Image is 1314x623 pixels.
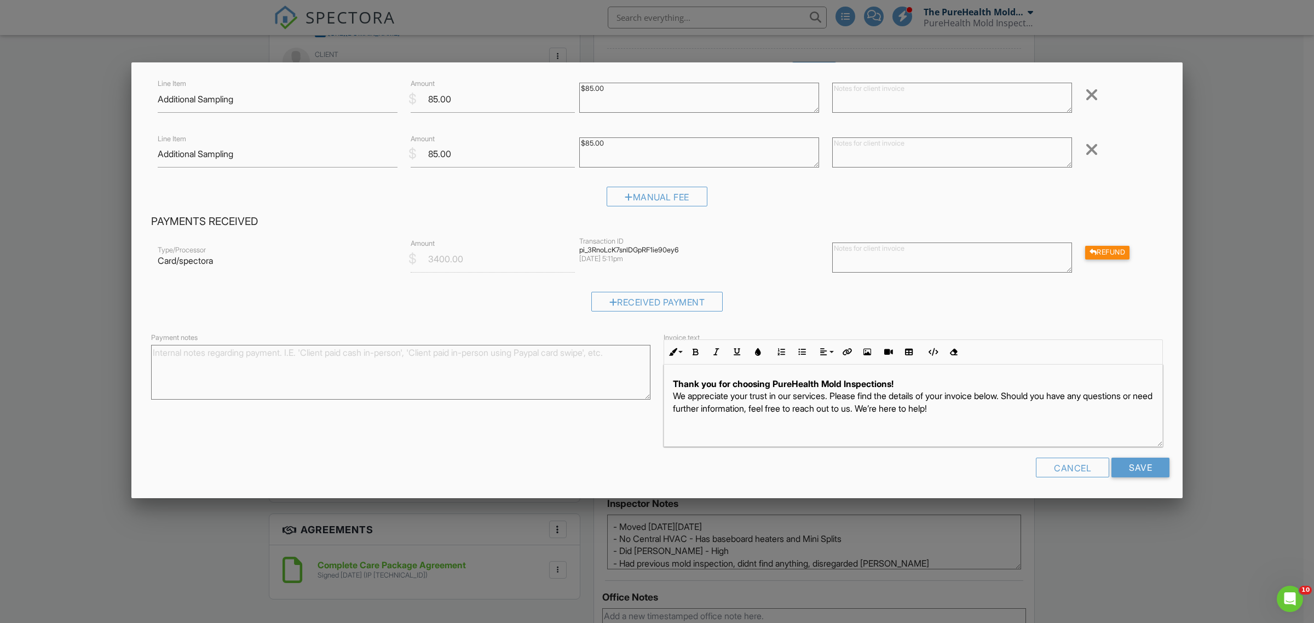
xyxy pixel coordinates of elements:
[815,342,836,362] button: Align
[408,145,417,163] div: $
[878,342,898,362] button: Insert Video
[1111,458,1169,477] input: Save
[151,215,1163,229] h4: Payments Received
[579,83,819,113] textarea: $85.00
[607,187,707,206] div: Manual Fee
[685,342,706,362] button: Bold (Ctrl+B)
[898,342,919,362] button: Insert Table
[411,134,435,144] label: Amount
[607,194,707,205] a: Manual Fee
[591,292,723,311] div: Received Payment
[579,246,819,255] div: pi_3RnoLcK7snlDGpRF1ie90ey6
[673,378,894,389] strong: Thank you for choosing PureHealth Mold Inspections!
[727,342,747,362] button: Underline (Ctrl+U)
[664,342,685,362] button: Inline Style
[158,79,186,89] label: Line Item
[579,237,819,246] div: Transaction ID
[1277,586,1303,612] iframe: Intercom live chat
[664,333,700,343] label: Invoice text
[158,246,397,255] div: Type/Processor
[579,137,819,168] textarea: $85.00
[158,255,397,267] p: Card/spectora
[1085,246,1130,259] div: Refund
[408,90,417,108] div: $
[1299,586,1312,595] span: 10
[591,299,723,310] a: Received Payment
[747,342,768,362] button: Colors
[922,342,943,362] button: Code View
[857,342,878,362] button: Insert Image (Ctrl+P)
[943,342,964,362] button: Clear Formatting
[411,239,435,249] label: Amount
[579,255,819,263] div: [DATE] 5:11pm
[408,250,417,268] div: $
[151,333,198,343] label: Payment notes
[771,342,792,362] button: Ordered List
[411,79,435,89] label: Amount
[792,342,812,362] button: Unordered List
[1036,458,1109,477] div: Cancel
[1085,246,1130,257] a: Refund
[673,378,1154,414] p: We appreciate your trust in our services. Please find the details of your invoice below. Should y...
[836,342,857,362] button: Insert Link (Ctrl+K)
[158,134,186,144] label: Line Item
[706,342,727,362] button: Italic (Ctrl+I)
